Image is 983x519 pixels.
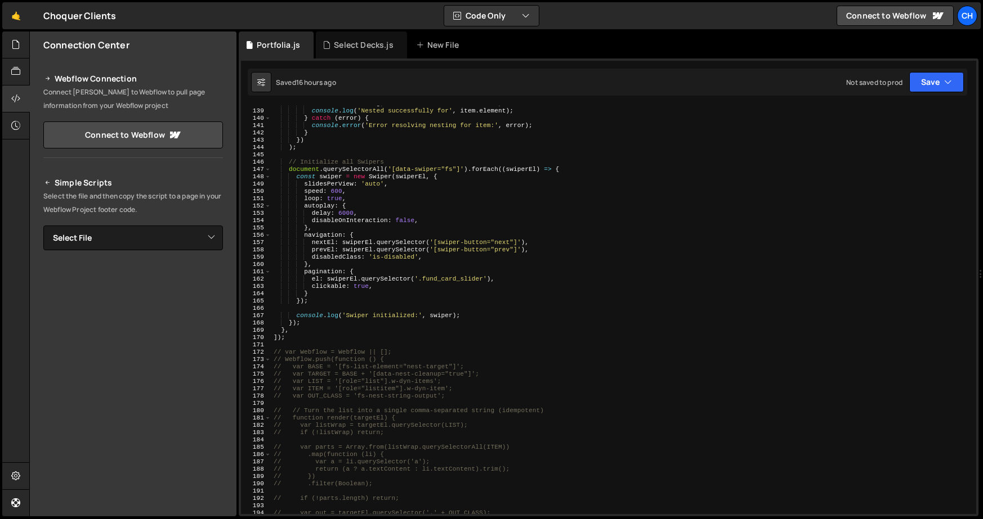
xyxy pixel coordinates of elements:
div: 193 [241,502,271,509]
div: 149 [241,180,271,188]
div: 189 [241,473,271,480]
a: Connect to Webflow [43,121,223,148]
p: Select the file and then copy the script to a page in your Webflow Project footer code. [43,189,223,216]
div: 175 [241,371,271,378]
iframe: YouTube video player [43,269,224,370]
div: 170 [241,334,271,341]
div: 143 [241,137,271,144]
div: 172 [241,349,271,356]
div: 158 [241,246,271,254]
h2: Connection Center [43,39,129,51]
div: 179 [241,400,271,407]
div: New File [416,39,463,51]
div: 188 [241,466,271,473]
div: 142 [241,129,271,137]
div: 140 [241,115,271,122]
div: 154 [241,217,271,224]
div: 144 [241,144,271,151]
div: 181 [241,414,271,422]
div: 167 [241,312,271,319]
div: 183 [241,429,271,436]
div: 190 [241,480,271,488]
div: 157 [241,239,271,246]
div: Not saved to prod [846,78,902,87]
div: 166 [241,305,271,312]
div: 165 [241,297,271,305]
div: 194 [241,509,271,517]
div: 139 [241,107,271,115]
div: 148 [241,173,271,180]
div: 152 [241,202,271,210]
div: 168 [241,319,271,327]
div: 178 [241,392,271,400]
p: Connect [PERSON_NAME] to Webflow to pull page information from your Webflow project [43,85,223,112]
iframe: YouTube video player [43,377,224,479]
div: 145 [241,151,271,159]
div: 184 [241,436,271,444]
div: 191 [241,488,271,495]
div: 16 hours ago [296,78,336,87]
div: 147 [241,166,271,173]
div: 141 [241,122,271,129]
div: 182 [241,422,271,429]
a: Ch [957,6,977,26]
div: 146 [241,159,271,166]
div: 173 [241,356,271,363]
div: 150 [241,188,271,195]
div: 153 [241,210,271,217]
h2: Webflow Connection [43,72,223,85]
button: Code Only [444,6,539,26]
div: 176 [241,378,271,385]
button: Save [909,72,964,92]
a: 🤙 [2,2,30,29]
div: 163 [241,283,271,290]
div: 185 [241,444,271,451]
div: 174 [241,363,271,371]
div: 162 [241,276,271,283]
div: Choquer Clients [43,9,116,22]
div: 177 [241,385,271,392]
div: 151 [241,195,271,202]
div: Portfolia.js [257,39,300,51]
div: Saved [276,78,336,87]
div: 171 [241,341,271,349]
div: 159 [241,254,271,261]
div: Select Decks.js [334,39,393,51]
div: 187 [241,458,271,466]
div: 169 [241,327,271,334]
div: 180 [241,407,271,414]
div: 156 [241,232,271,239]
div: 192 [241,495,271,502]
div: 160 [241,261,271,268]
div: 161 [241,268,271,276]
div: 186 [241,451,271,458]
div: 155 [241,224,271,232]
h2: Simple Scripts [43,176,223,189]
a: Connect to Webflow [837,6,954,26]
div: 164 [241,290,271,297]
